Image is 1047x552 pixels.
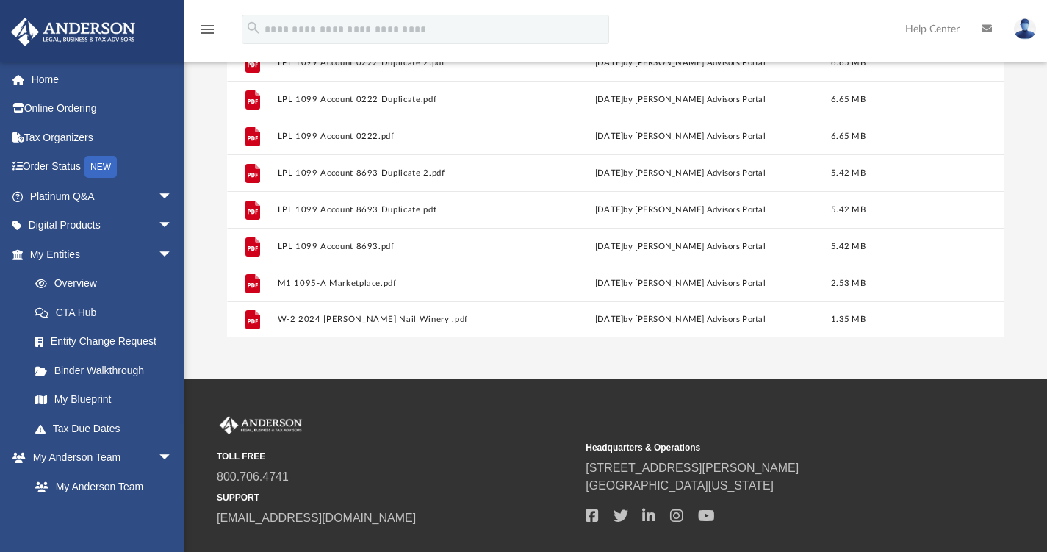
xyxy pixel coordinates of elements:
[21,298,195,327] a: CTA Hub
[586,462,799,474] a: [STREET_ADDRESS][PERSON_NAME]
[158,443,187,473] span: arrow_drop_down
[277,131,542,140] button: LPL 1099 Account 0222.pdf
[10,240,195,269] a: My Entitiesarrow_drop_down
[21,327,195,356] a: Entity Change Request
[831,132,866,140] span: 6.65 MB
[158,182,187,212] span: arrow_drop_down
[548,313,813,326] div: [DATE] by [PERSON_NAME] Advisors Portal
[548,276,813,290] div: [DATE] by [PERSON_NAME] Advisors Portal
[831,279,866,287] span: 2.53 MB
[84,156,117,178] div: NEW
[10,94,195,123] a: Online Ordering
[586,479,774,492] a: [GEOGRAPHIC_DATA][US_STATE]
[217,470,289,483] a: 800.706.4741
[548,203,813,216] div: [DATE] by [PERSON_NAME] Advisors Portal
[10,211,195,240] a: Digital Productsarrow_drop_down
[548,166,813,179] div: [DATE] by [PERSON_NAME] Advisors Portal
[831,168,866,176] span: 5.42 MB
[1014,18,1036,40] img: User Pic
[217,416,305,435] img: Anderson Advisors Platinum Portal
[548,93,813,106] div: [DATE] by [PERSON_NAME] Advisors Portal
[21,269,195,298] a: Overview
[277,241,542,251] button: LPL 1099 Account 8693.pdf
[21,356,195,385] a: Binder Walkthrough
[10,123,195,152] a: Tax Organizers
[217,491,575,504] small: SUPPORT
[21,501,187,531] a: Anderson System
[831,315,866,323] span: 1.35 MB
[227,33,1004,338] div: grid
[277,315,542,324] button: W-2 2024 [PERSON_NAME] Nail Winery .pdf
[198,21,216,38] i: menu
[548,240,813,253] div: [DATE] by [PERSON_NAME] Advisors Portal
[198,28,216,38] a: menu
[217,450,575,463] small: TOLL FREE
[158,211,187,241] span: arrow_drop_down
[10,182,195,211] a: Platinum Q&Aarrow_drop_down
[831,242,866,250] span: 5.42 MB
[10,152,195,182] a: Order StatusNEW
[277,168,542,177] button: LPL 1099 Account 8693 Duplicate 2.pdf
[586,441,944,454] small: Headquarters & Operations
[21,385,187,415] a: My Blueprint
[548,56,813,69] div: [DATE] by [PERSON_NAME] Advisors Portal
[10,443,187,473] a: My Anderson Teamarrow_drop_down
[217,512,416,524] a: [EMAIL_ADDRESS][DOMAIN_NAME]
[277,278,542,287] button: M1 1095-A Marketplace.pdf
[277,204,542,214] button: LPL 1099 Account 8693 Duplicate.pdf
[831,205,866,213] span: 5.42 MB
[277,57,542,67] button: LPL 1099 Account 0222 Duplicate 2.pdf
[831,95,866,103] span: 6.65 MB
[245,20,262,36] i: search
[277,94,542,104] button: LPL 1099 Account 0222 Duplicate.pdf
[158,240,187,270] span: arrow_drop_down
[21,414,195,443] a: Tax Due Dates
[10,65,195,94] a: Home
[548,129,813,143] div: [DATE] by [PERSON_NAME] Advisors Portal
[831,58,866,66] span: 6.65 MB
[21,472,180,501] a: My Anderson Team
[7,18,140,46] img: Anderson Advisors Platinum Portal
